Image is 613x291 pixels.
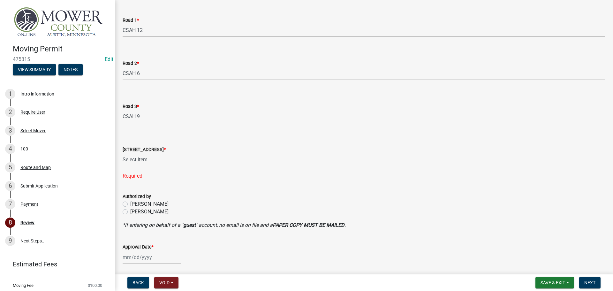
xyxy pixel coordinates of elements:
[20,202,38,206] div: Payment
[5,144,15,154] div: 4
[20,184,58,188] div: Submit Application
[88,283,102,287] span: $100.00
[13,44,110,54] h4: Moving Permit
[579,277,601,288] button: Next
[13,56,102,62] span: 475315
[273,222,344,228] strong: PAPER COPY MUST BE MAILED
[5,218,15,228] div: 8
[154,277,178,288] button: Void
[123,104,139,109] label: Road 3
[105,56,113,62] wm-modal-confirm: Edit Application Number
[123,251,181,264] input: mm/dd/yyyy
[13,283,34,287] span: Moving Fee
[159,280,170,285] span: Void
[130,208,169,216] label: [PERSON_NAME]
[20,128,46,133] div: Select Mover
[5,181,15,191] div: 6
[5,107,15,117] div: 2
[123,245,154,249] label: Approval Date
[5,162,15,172] div: 5
[183,222,196,228] strong: guest
[584,280,595,285] span: Next
[123,148,166,152] label: [STREET_ADDRESS]
[5,126,15,136] div: 3
[123,61,139,66] label: Road 2
[5,89,15,99] div: 1
[20,110,45,114] div: Require User
[105,56,113,62] a: Edit
[20,92,54,96] div: Intro information
[123,18,139,23] label: Road 1
[123,222,346,228] i: *if entering on behalf of a " " account, no email is on file and a .
[20,220,34,225] div: Review
[5,199,15,209] div: 7
[58,64,83,75] button: Notes
[535,277,574,288] button: Save & Exit
[130,200,169,208] label: [PERSON_NAME]
[123,172,605,180] div: Required
[5,258,105,271] a: Estimated Fees
[541,280,565,285] span: Save & Exit
[123,195,151,199] label: Authorized by
[5,236,15,246] div: 9
[20,165,51,170] div: Route and Map
[20,147,28,151] div: 100
[58,67,83,73] wm-modal-confirm: Notes
[13,64,56,75] button: View Summary
[132,280,144,285] span: Back
[13,67,56,73] wm-modal-confirm: Summary
[127,277,149,288] button: Back
[13,7,105,38] img: Mower County, Minnesota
